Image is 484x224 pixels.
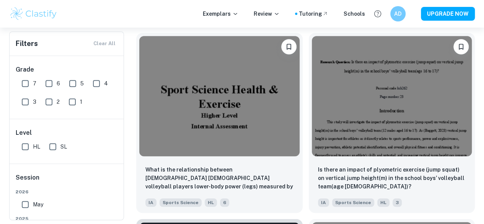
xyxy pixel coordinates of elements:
[80,98,82,106] span: 1
[332,198,374,207] span: Sports Science
[299,10,328,18] a: Tutoring
[104,79,108,88] span: 4
[33,200,43,209] span: May
[16,65,118,74] h6: Grade
[33,79,36,88] span: 7
[57,98,60,106] span: 2
[377,198,389,207] span: HL
[9,6,58,21] img: Clastify logo
[318,165,466,191] p: Is there an impact of plyometric exercise (jump squat) on vertical jump height(m) in the school b...
[16,173,118,188] h6: Session
[60,142,67,151] span: SL
[145,198,156,207] span: IA
[139,36,300,156] img: Sports Science IA example thumbnail: What is the relationship between 15–16-y
[80,79,84,88] span: 5
[281,39,297,54] button: Bookmark
[145,165,293,191] p: What is the relationship between 15–16-year-old male volleyball players lower-body power (legs) m...
[16,215,118,222] span: 2025
[16,38,38,49] h6: Filters
[309,33,475,213] a: BookmarkIs there an impact of plyometric exercise (jump squat) on vertical jump height(m) in the ...
[33,142,40,151] span: HL
[453,39,469,54] button: Bookmark
[16,128,118,137] h6: Level
[57,79,60,88] span: 6
[421,7,475,21] button: UPGRADE NOW
[16,188,118,195] span: 2026
[33,98,36,106] span: 3
[203,10,238,18] p: Exemplars
[390,6,406,21] button: AD
[371,7,384,20] button: Help and Feedback
[136,33,303,213] a: BookmarkWhat is the relationship between 15–16-year-old male volleyball players lower-body power ...
[160,198,202,207] span: Sports Science
[393,198,402,207] span: 3
[205,198,217,207] span: HL
[318,198,329,207] span: IA
[344,10,365,18] a: Schools
[254,10,280,18] p: Review
[220,198,229,207] span: 6
[394,10,403,18] h6: AD
[312,36,472,156] img: Sports Science IA example thumbnail: Is there an impact of plyometric exercis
